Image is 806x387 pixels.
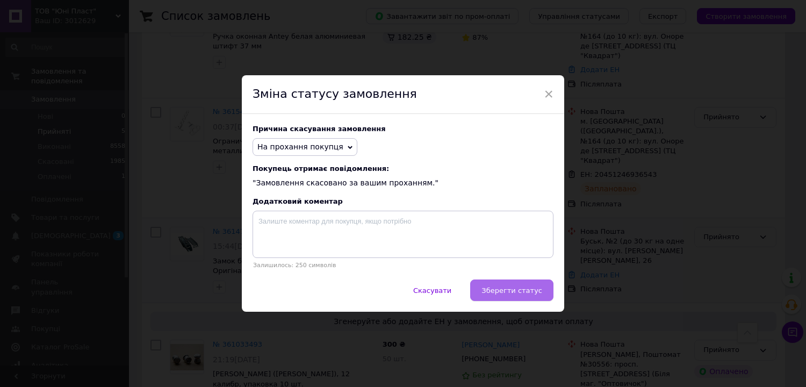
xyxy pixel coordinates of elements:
span: Скасувати [413,286,451,295]
div: "Замовлення скасовано за вашим проханням." [253,164,553,189]
button: Скасувати [402,279,463,301]
span: Покупець отримає повідомлення: [253,164,553,173]
span: Зберегти статус [481,286,542,295]
p: Залишилось: 250 символів [253,262,553,269]
span: На прохання покупця [257,142,343,151]
div: Причина скасування замовлення [253,125,553,133]
div: Додатковий коментар [253,197,553,205]
div: Зміна статусу замовлення [242,75,564,114]
button: Зберегти статус [470,279,553,301]
span: × [544,85,553,103]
